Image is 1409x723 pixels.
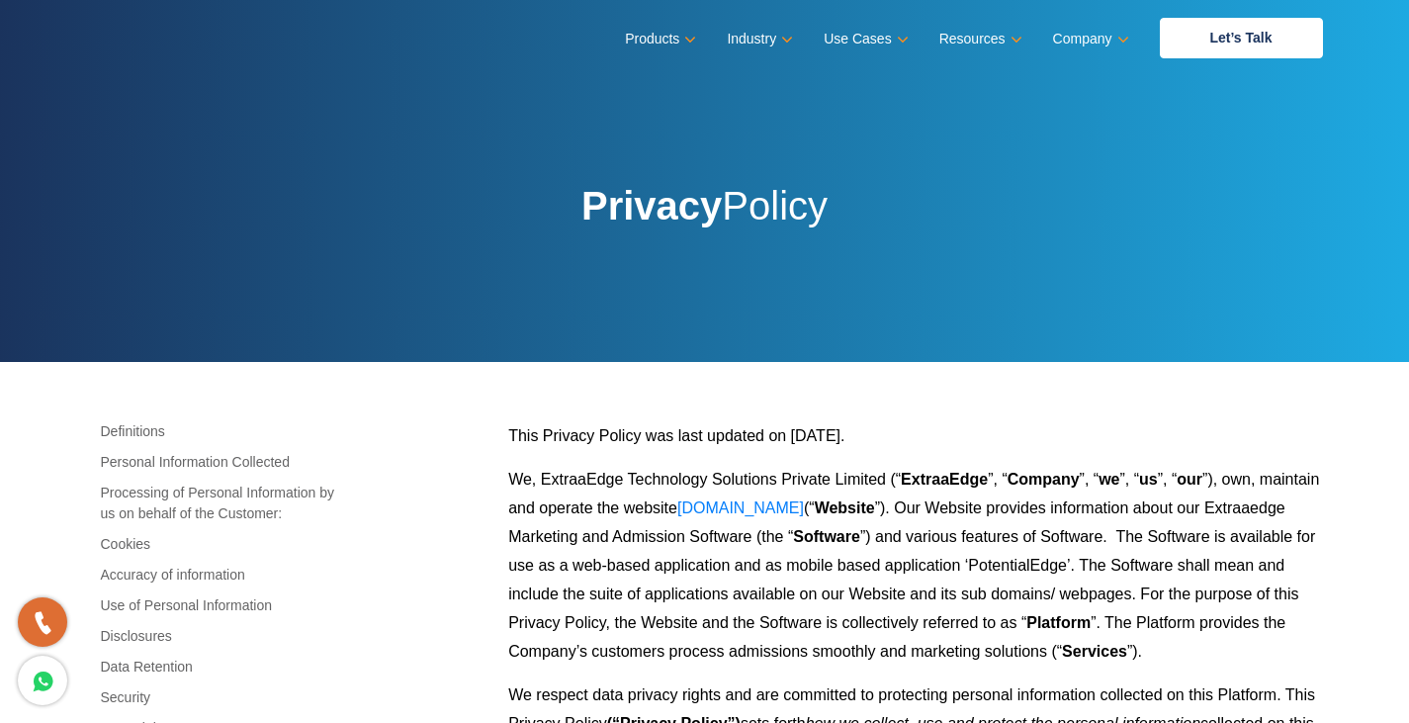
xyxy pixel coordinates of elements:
a: Definitions [87,421,349,442]
a: Let’s Talk [1160,18,1323,58]
b: Services [1062,643,1127,660]
a: Use Cases [824,25,904,53]
span: We, ExtraaEdge Technology Solutions Private Limited (“ [508,471,901,488]
a: Resources [939,25,1018,53]
b: ExtraaEdge [901,471,988,488]
span: ”, “ [1120,471,1140,488]
span: ”) and various features of Software. The Software is available for use as a web-based application... [508,528,1315,631]
b: Company [1008,471,1080,488]
b: Website [815,499,875,516]
span: ”, “ [1080,471,1100,488]
a: Personal Information Collected [87,452,349,473]
span: This Privacy Policy was last updated on [DATE]. [508,427,844,444]
span: ”, “ [988,471,1008,488]
span: ”, “ [1158,471,1178,488]
span: (“ [804,499,815,516]
a: Processing of Personal Information by us on behalf of the Customer: [87,483,349,524]
a: Company [1053,25,1125,53]
h1: Policy [581,182,828,229]
b: Software [793,528,860,545]
b: Platform [1026,614,1091,631]
span: ”). Our Website provides information about our Extraaedge Marketing and Admission Software (the “ [508,499,1285,545]
a: Accuracy of information [87,565,349,586]
b: our [1177,471,1202,488]
a: Cookies [87,534,349,555]
a: Security [87,687,349,708]
b: us [1139,471,1158,488]
a: [DOMAIN_NAME] [677,499,804,516]
a: Products [625,25,692,53]
a: Data Retention [87,657,349,678]
strong: Privacy [581,184,722,227]
a: Industry [727,25,789,53]
span: ”). [1127,643,1142,660]
a: Disclosures [87,626,349,647]
a: Use of Personal Information [87,595,349,616]
b: we [1099,471,1119,488]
